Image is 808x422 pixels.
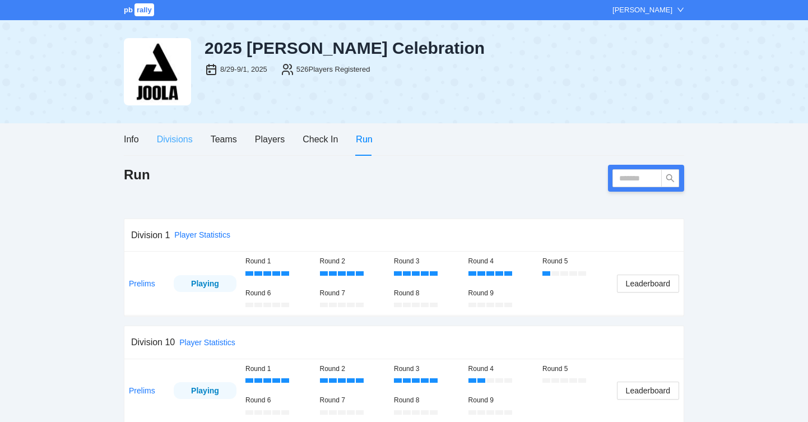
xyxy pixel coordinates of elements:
[303,132,338,146] div: Check In
[617,382,679,400] button: Leaderboard
[296,64,370,75] div: 526 Players Registered
[320,364,386,374] div: Round 2
[394,288,459,299] div: Round 8
[131,335,175,349] div: Division 10
[131,228,170,242] div: Division 1
[182,384,228,397] div: Playing
[320,256,386,267] div: Round 2
[220,64,267,75] div: 8/29-9/1, 2025
[320,288,386,299] div: Round 7
[468,364,534,374] div: Round 4
[179,338,235,347] a: Player Statistics
[255,132,285,146] div: Players
[245,364,311,374] div: Round 1
[245,395,311,406] div: Round 6
[468,395,534,406] div: Round 9
[124,38,191,105] img: joola-black.png
[320,395,386,406] div: Round 7
[468,288,534,299] div: Round 9
[129,386,155,395] a: Prelims
[211,132,237,146] div: Teams
[542,256,608,267] div: Round 5
[617,275,679,293] button: Leaderboard
[626,384,670,397] span: Leaderboard
[124,166,150,184] h1: Run
[134,3,154,16] span: rally
[182,277,228,290] div: Playing
[174,230,230,239] a: Player Statistics
[129,279,155,288] a: Prelims
[661,169,679,187] button: search
[612,4,672,16] div: [PERSON_NAME]
[542,364,608,374] div: Round 5
[677,6,684,13] span: down
[124,132,139,146] div: Info
[205,38,684,58] div: 2025 [PERSON_NAME] Celebration
[157,132,193,146] div: Divisions
[356,132,372,146] div: Run
[394,364,459,374] div: Round 3
[662,174,679,183] span: search
[245,288,311,299] div: Round 6
[245,256,311,267] div: Round 1
[626,277,670,290] span: Leaderboard
[394,395,459,406] div: Round 8
[124,6,156,14] a: pbrally
[124,6,133,14] span: pb
[468,256,534,267] div: Round 4
[394,256,459,267] div: Round 3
